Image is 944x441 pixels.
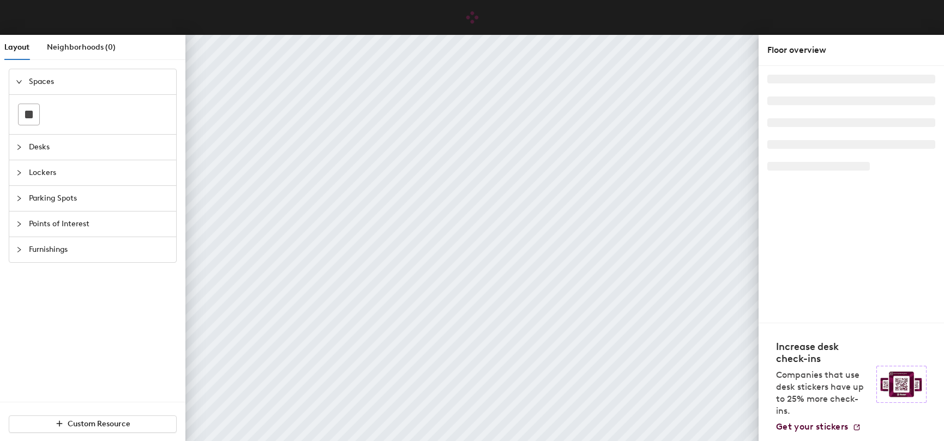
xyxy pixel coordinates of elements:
span: Parking Spots [29,186,170,211]
span: collapsed [16,195,22,202]
span: expanded [16,78,22,85]
a: Get your stickers [776,421,861,432]
span: Points of Interest [29,212,170,237]
span: collapsed [16,144,22,150]
span: collapsed [16,246,22,253]
span: Neighborhoods (0) [47,43,116,52]
span: Spaces [29,69,170,94]
span: collapsed [16,170,22,176]
span: collapsed [16,221,22,227]
span: Lockers [29,160,170,185]
span: Desks [29,135,170,160]
span: Get your stickers [776,421,848,432]
img: Sticker logo [876,366,927,403]
h4: Increase desk check-ins [776,341,870,365]
span: Furnishings [29,237,170,262]
div: Floor overview [767,44,935,57]
p: Companies that use desk stickers have up to 25% more check-ins. [776,369,870,417]
span: Custom Resource [68,419,130,428]
button: Custom Resource [9,415,177,433]
span: Layout [4,43,29,52]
